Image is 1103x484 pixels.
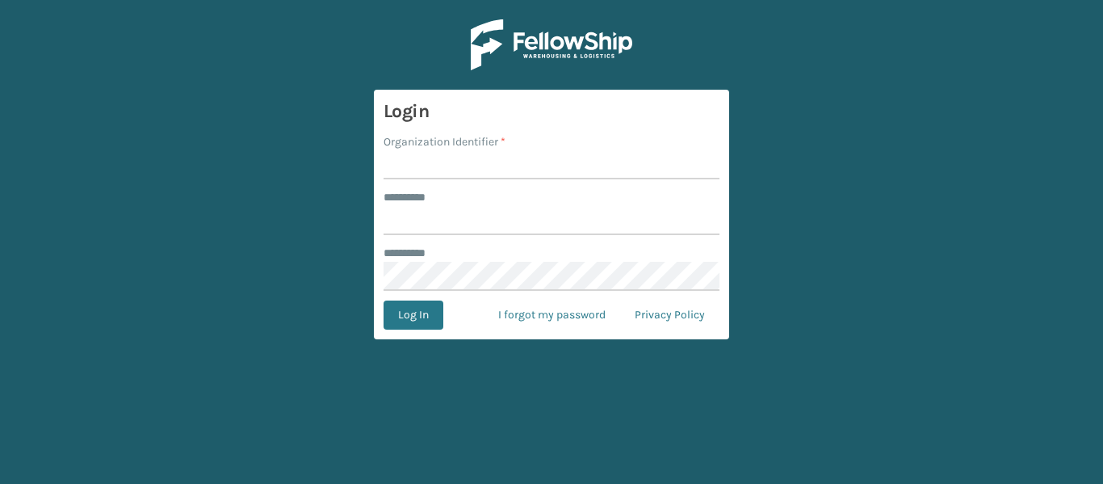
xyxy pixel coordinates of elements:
img: Logo [471,19,632,70]
button: Log In [384,301,443,330]
label: Organization Identifier [384,133,505,150]
a: I forgot my password [484,301,620,330]
a: Privacy Policy [620,301,719,330]
h3: Login [384,99,719,124]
